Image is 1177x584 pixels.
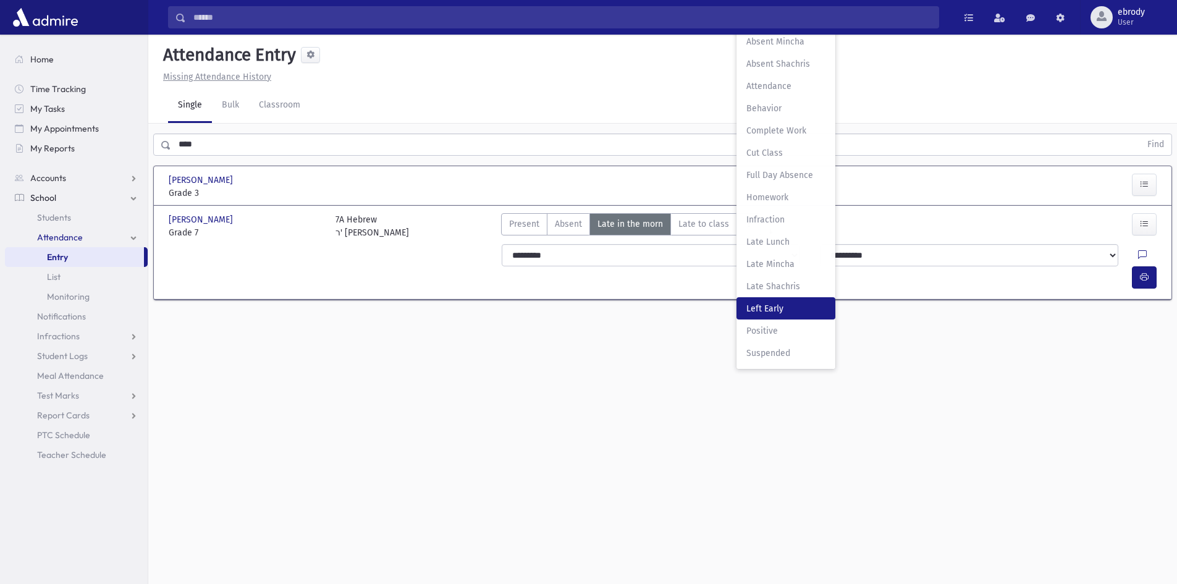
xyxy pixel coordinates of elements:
span: Infractions [37,331,80,342]
span: School [30,192,56,203]
span: Behavior [746,102,825,115]
span: Monitoring [47,291,90,302]
span: PTC Schedule [37,430,90,441]
a: Teacher Schedule [5,445,148,465]
span: Present [509,218,539,231]
a: Entry [5,247,144,267]
span: Absent [555,218,582,231]
span: Notifications [37,311,86,322]
span: Late to class [678,218,729,231]
span: Grade 3 [169,187,323,200]
span: [PERSON_NAME] [169,174,235,187]
span: Late in the morn [597,218,663,231]
u: Missing Attendance History [163,72,271,82]
span: Entry [47,252,68,263]
span: Absent Mincha [746,35,825,48]
span: Late Shachris [746,280,825,293]
span: ebrody [1118,7,1145,17]
a: My Reports [5,138,148,158]
span: Late Mincha [746,258,825,271]
a: List [5,267,148,287]
span: Student Logs [37,350,88,362]
span: Students [37,212,71,223]
a: Meal Attendance [5,366,148,386]
span: Test Marks [37,390,79,401]
span: Attendance [746,80,825,93]
a: Accounts [5,168,148,188]
span: Report Cards [37,410,90,421]
span: Infraction [746,213,825,226]
a: Monitoring [5,287,148,307]
span: Meal Attendance [37,370,104,381]
a: Infractions [5,326,148,346]
span: Teacher Schedule [37,449,106,460]
span: My Appointments [30,123,99,134]
span: Cut Class [746,146,825,159]
span: Suspended [746,347,825,360]
span: List [47,271,61,282]
span: Home [30,54,54,65]
a: Home [5,49,148,69]
a: School [5,188,148,208]
span: Left Early [746,302,825,315]
a: Student Logs [5,346,148,366]
input: Search [186,6,939,28]
a: Time Tracking [5,79,148,99]
span: Attendance [37,232,83,243]
span: [PERSON_NAME] [169,213,235,226]
a: Students [5,208,148,227]
a: Report Cards [5,405,148,425]
a: Missing Attendance History [158,72,271,82]
h5: Attendance Entry [158,44,296,66]
a: Notifications [5,307,148,326]
a: Bulk [212,88,249,123]
span: Grade 7 [169,226,323,239]
span: My Tasks [30,103,65,114]
a: Test Marks [5,386,148,405]
span: Accounts [30,172,66,184]
span: Full Day Absence [746,169,825,182]
a: PTC Schedule [5,425,148,445]
button: Find [1140,134,1171,155]
span: Homework [746,191,825,204]
a: My Appointments [5,119,148,138]
span: My Reports [30,143,75,154]
span: Positive [746,324,825,337]
span: Complete Work [746,124,825,137]
span: Late Lunch [746,235,825,248]
a: Single [168,88,212,123]
a: My Tasks [5,99,148,119]
img: AdmirePro [10,5,81,30]
div: 7A Hebrew ר' [PERSON_NAME] [335,213,409,239]
span: Time Tracking [30,83,86,95]
a: Classroom [249,88,310,123]
span: Absent Shachris [746,57,825,70]
div: AttTypes [501,213,761,239]
a: Attendance [5,227,148,247]
span: User [1118,17,1145,27]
